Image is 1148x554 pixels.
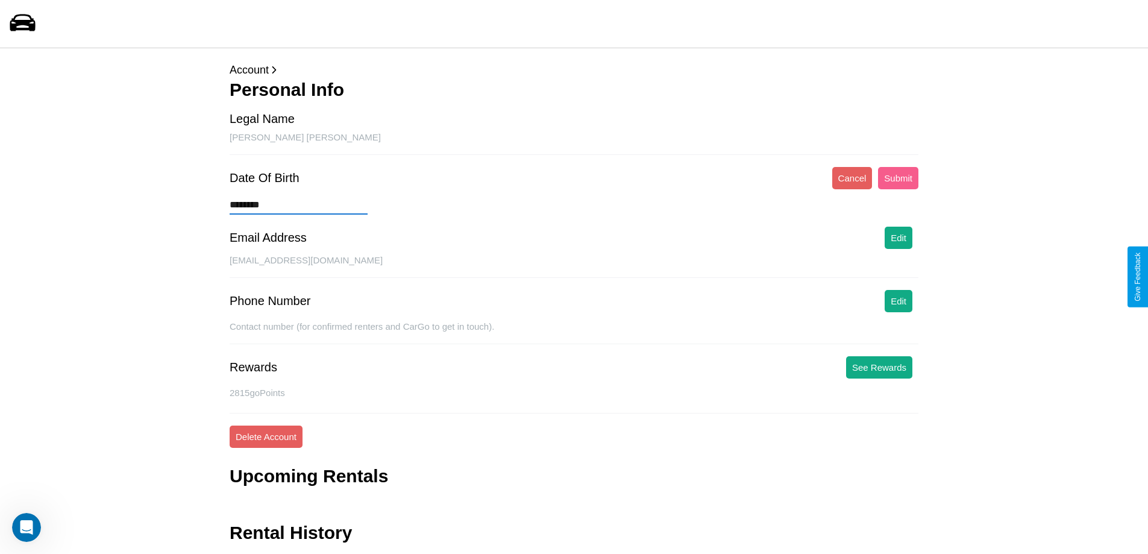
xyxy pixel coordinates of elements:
button: Cancel [832,167,873,189]
div: Give Feedback [1134,253,1142,301]
button: Edit [885,290,912,312]
div: [EMAIL_ADDRESS][DOMAIN_NAME] [230,255,918,278]
p: Account [230,60,918,80]
button: Submit [878,167,918,189]
div: Email Address [230,231,307,245]
h3: Rental History [230,523,352,543]
div: Date Of Birth [230,171,300,185]
div: [PERSON_NAME] [PERSON_NAME] [230,132,918,155]
p: 2815 goPoints [230,385,918,401]
h3: Personal Info [230,80,918,100]
div: Rewards [230,360,277,374]
button: Delete Account [230,426,303,448]
iframe: Intercom live chat [12,513,41,542]
h3: Upcoming Rentals [230,466,388,486]
button: Edit [885,227,912,249]
div: Phone Number [230,294,311,308]
div: Legal Name [230,112,295,126]
div: Contact number (for confirmed renters and CarGo to get in touch). [230,321,918,344]
button: See Rewards [846,356,912,379]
